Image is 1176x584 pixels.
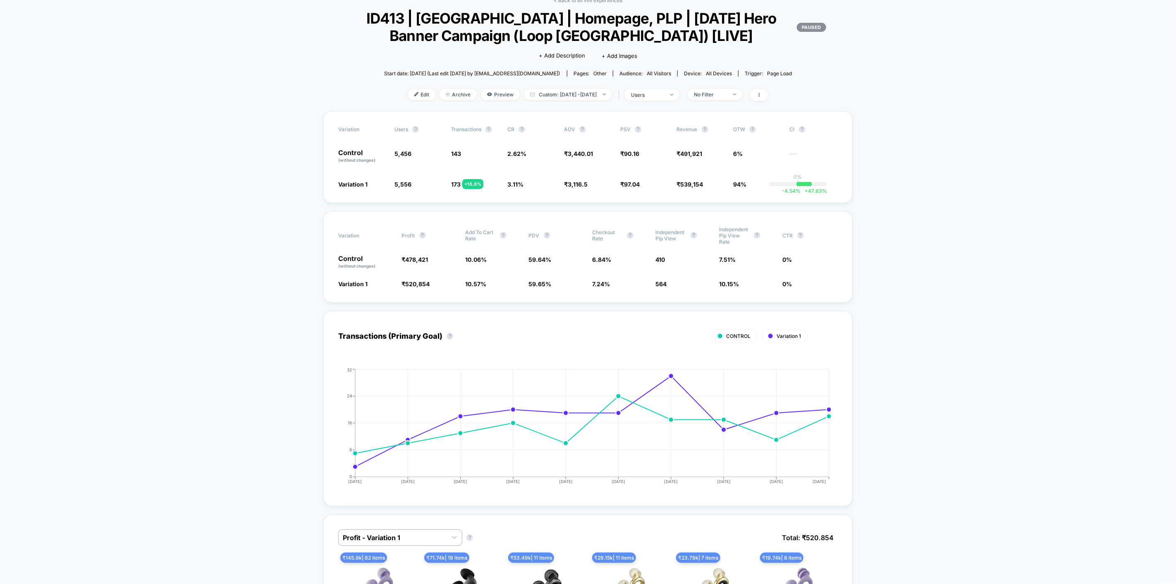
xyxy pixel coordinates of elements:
span: (without changes) [338,263,375,268]
span: Add To Cart Rate [465,229,496,242]
button: ? [702,126,708,133]
button: ? [447,333,453,340]
span: 3,116.5 [568,181,588,188]
img: edit [414,92,418,96]
img: end [603,93,606,95]
span: CI [790,126,835,133]
span: Variation 1 [338,181,368,188]
button: ? [466,534,473,541]
span: + [805,188,808,194]
span: AOV [564,126,575,132]
tspan: [DATE] [454,479,467,484]
span: 10.15 % [719,280,739,287]
span: PDV [529,232,540,239]
span: ID413 | [GEOGRAPHIC_DATA] | Homepage, PLP | [DATE] Hero Banner Campaign (Loop [GEOGRAPHIC_DATA]) ... [350,10,826,44]
span: Variation 1 [777,333,801,339]
span: CTR [783,232,793,239]
span: --- [790,151,838,163]
span: 5,556 [394,181,411,188]
span: 410 [656,256,665,263]
span: Edit [408,89,435,100]
span: 94% [733,181,746,188]
span: 478,421 [406,256,428,263]
span: Start date: [DATE] (Last edit [DATE] by [EMAIL_ADDRESS][DOMAIN_NAME]) [384,70,560,77]
p: 0% [794,174,802,180]
span: Profit [402,232,415,239]
span: users [394,126,408,132]
span: Transactions [451,126,481,132]
span: 5,456 [394,150,411,157]
span: Page Load [767,70,792,77]
span: 143 [451,150,461,157]
tspan: [DATE] [664,479,678,484]
span: Variation [338,126,384,133]
span: 564 [656,280,667,287]
span: 97.04 [624,181,640,188]
span: 3,440.01 [568,150,593,157]
span: 7.51 % [719,256,736,263]
span: 90.16 [624,150,639,157]
span: PSV [620,126,631,132]
img: end [733,93,736,95]
span: ₹ 19.74k | 8 items [760,553,803,563]
span: 0 % [783,256,792,263]
span: Preview [481,89,520,100]
span: ₹ 29.15k | 11 items [592,553,636,563]
span: ₹ 71.74k | 19 items [424,553,469,563]
button: ? [419,232,426,239]
span: ₹ [564,181,588,188]
tspan: [DATE] [813,479,826,484]
span: 7.24 % [592,280,610,287]
span: ₹ 145.9k | 82 items [340,553,387,563]
button: ? [500,232,507,239]
tspan: [DATE] [559,479,573,484]
span: + Add Description [539,52,585,60]
tspan: 8 [349,447,352,452]
span: ₹ 53.49k | 11 items [508,553,554,563]
button: ? [799,126,806,133]
span: 6.84 % [592,256,611,263]
img: end [446,92,450,96]
span: Independent Plp View [656,229,686,242]
p: Control [338,149,386,163]
div: Pages: [574,70,607,77]
p: Control [338,255,394,269]
div: Audience: [619,70,671,77]
span: 491,921 [681,150,703,157]
div: TRANSACTIONS [330,367,829,491]
button: ? [635,126,641,133]
span: 0 % [783,280,792,287]
span: 173 [451,181,461,188]
span: 59.64 % [529,256,552,263]
span: 10.57 % [465,280,486,287]
span: CONTROL [727,333,751,339]
button: ? [627,232,633,239]
span: All Visitors [647,70,671,77]
tspan: 24 [347,393,352,398]
span: 3.11 % [507,181,523,188]
div: No Filter [694,91,727,98]
span: ₹ [620,150,639,157]
span: CR [507,126,514,132]
button: ? [412,126,419,133]
button: ? [749,126,756,133]
span: Variation 1 [338,280,368,287]
tspan: [DATE] [507,479,520,484]
span: Checkout Rate [592,229,623,242]
tspan: [DATE] [770,479,783,484]
span: 59.65 % [529,280,552,287]
span: other [593,70,607,77]
button: ? [519,126,525,133]
img: calendar [530,92,535,96]
span: ₹ [620,181,640,188]
span: 539,154 [681,181,703,188]
span: 47.83 % [801,188,827,194]
span: 10.06 % [465,256,487,263]
span: all devices [706,70,732,77]
span: Device: [677,70,738,77]
span: ₹ [677,150,703,157]
tspan: [DATE] [401,479,415,484]
tspan: 16 [348,420,352,425]
button: ? [544,232,550,239]
button: ? [579,126,586,133]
